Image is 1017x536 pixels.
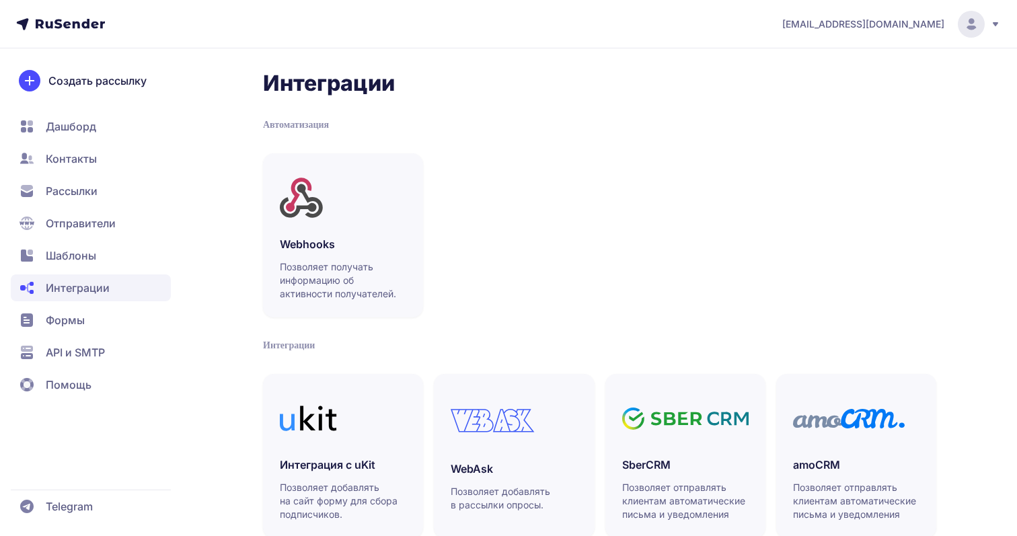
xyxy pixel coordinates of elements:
div: Автоматизация [263,118,936,132]
span: API и SMTP [46,344,105,360]
p: Позволяет отправлять клиентам автоматические письма и уведомления [793,481,921,521]
h3: Webhooks [280,236,406,252]
span: [EMAIL_ADDRESS][DOMAIN_NAME] [782,17,944,31]
p: Позволяет добавлять в рассылки опросы. [451,485,578,512]
a: Telegram [11,493,171,520]
h3: Интеграция с uKit [280,457,406,473]
span: Формы [46,312,85,328]
h3: amoCRM [793,457,919,473]
span: Создать рассылку [48,73,147,89]
span: Telegram [46,498,93,514]
span: Помощь [46,377,91,393]
p: Позволяет отправлять клиентам автоматические письма и уведомления [622,481,750,521]
a: WebhooksПозволяет получать информацию об активности получателей. [263,153,423,317]
h2: Интеграции [263,70,936,97]
span: Дашборд [46,118,96,135]
span: Шаблоны [46,247,96,264]
span: Контакты [46,151,97,167]
span: Отправители [46,215,116,231]
div: Интеграции [263,339,936,352]
span: Интеграции [46,280,110,296]
p: Позволяет получать информацию об активности получателей. [280,260,408,301]
p: Позволяет добавлять на сайт форму для сбора подписчиков. [280,481,408,521]
h3: WebAsk [451,461,577,477]
span: Рассылки [46,183,98,199]
h3: SberCRM [622,457,749,473]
